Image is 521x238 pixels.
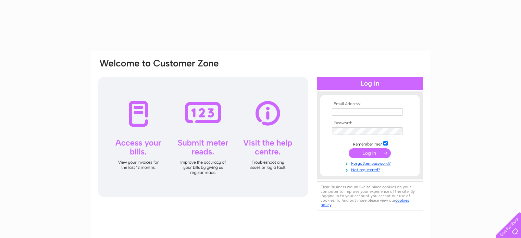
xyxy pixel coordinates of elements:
td: Remember me? [330,140,410,147]
th: Email Address: [330,102,410,107]
a: Forgotten password? [332,160,410,166]
div: Clear Business would like to place cookies on your computer to improve your experience of the sit... [317,181,423,211]
input: Submit [349,148,391,158]
a: cookies policy [321,198,409,207]
a: Not registered? [332,166,410,173]
th: Password: [330,121,410,126]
